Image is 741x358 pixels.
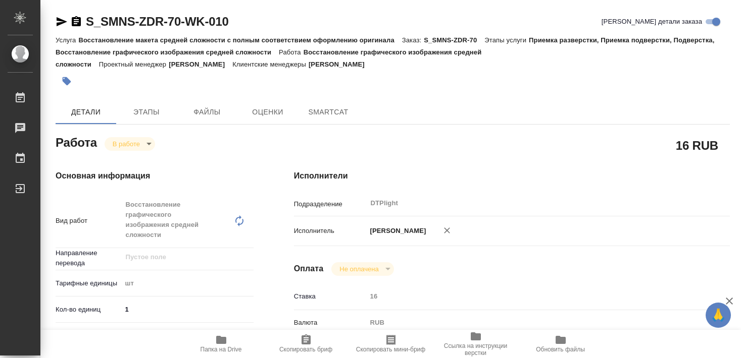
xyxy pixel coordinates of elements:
p: Тарифные единицы [56,278,122,288]
h4: Основная информация [56,170,254,182]
span: 🙏 [710,305,727,326]
button: Удалить исполнителя [436,219,458,242]
p: Направление перевода [56,248,122,268]
button: Скопировать ссылку [70,16,82,28]
button: Добавить тэг [56,70,78,92]
button: В работе [110,140,143,148]
span: [PERSON_NAME] детали заказа [602,17,702,27]
span: Детали [62,106,110,118]
h4: Исполнители [294,170,730,182]
span: Оценки [243,106,292,118]
div: В работе [331,262,393,276]
h4: Оплата [294,263,324,275]
span: Папка на Drive [201,346,242,353]
p: Этапы услуги [484,36,529,44]
div: В работе [105,137,155,151]
span: Скопировать мини-бриф [356,346,425,353]
p: Услуга [56,36,78,44]
p: Проектный менеджер [99,61,169,68]
p: Ставка [294,291,367,302]
span: Этапы [122,106,171,118]
p: Валюта [294,318,367,328]
button: Скопировать бриф [264,330,349,358]
button: Скопировать мини-бриф [349,330,433,358]
p: Заказ: [402,36,424,44]
h2: Работа [56,133,97,151]
div: Пустое поле [122,327,254,344]
button: Скопировать ссылку для ЯМессенджера [56,16,68,28]
input: ✎ Введи что-нибудь [122,302,254,317]
a: S_SMNS-ZDR-70-WK-010 [86,15,229,28]
p: [PERSON_NAME] [169,61,232,68]
button: 🙏 [706,303,731,328]
div: RUB [367,314,694,331]
button: Папка на Drive [179,330,264,358]
p: [PERSON_NAME] [309,61,372,68]
div: шт [122,275,254,292]
span: Файлы [183,106,231,118]
input: Пустое поле [367,289,694,304]
p: Подразделение [294,199,367,209]
p: S_SMNS-ZDR-70 [424,36,484,44]
span: Обновить файлы [536,346,585,353]
span: SmartCat [304,106,353,118]
button: Не оплачена [336,265,381,273]
p: Клиентские менеджеры [232,61,309,68]
p: Кол-во единиц [56,305,122,315]
p: Работа [279,48,304,56]
span: Ссылка на инструкции верстки [439,342,512,356]
button: Ссылка на инструкции верстки [433,330,518,358]
p: Исполнитель [294,226,367,236]
h2: 16 RUB [676,137,718,154]
span: Скопировать бриф [279,346,332,353]
p: Восстановление макета средней сложности с полным соответствием оформлению оригинала [78,36,402,44]
input: Пустое поле [125,251,230,263]
p: Вид работ [56,216,122,226]
button: Обновить файлы [518,330,603,358]
p: [PERSON_NAME] [367,226,426,236]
